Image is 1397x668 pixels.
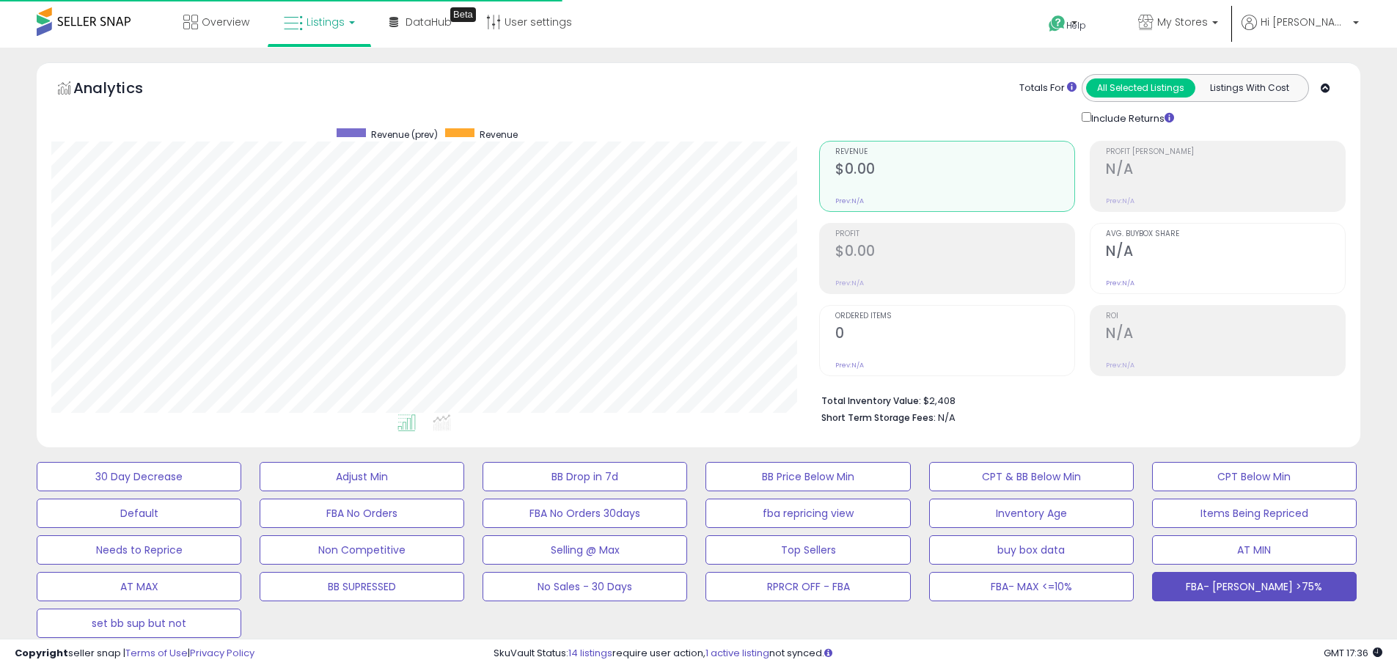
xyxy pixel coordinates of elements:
[705,462,910,491] button: BB Price Below Min
[705,499,910,528] button: fba repricing view
[821,411,936,424] b: Short Term Storage Fees:
[260,499,464,528] button: FBA No Orders
[480,128,518,141] span: Revenue
[1152,499,1357,528] button: Items Being Repriced
[260,535,464,565] button: Non Competitive
[37,609,241,638] button: set bb sup but not
[1106,325,1345,345] h2: N/A
[1195,78,1304,98] button: Listings With Cost
[1066,19,1086,32] span: Help
[1324,646,1382,660] span: 2025-09-9 17:36 GMT
[821,394,921,407] b: Total Inventory Value:
[37,572,241,601] button: AT MAX
[483,535,687,565] button: Selling @ Max
[705,646,769,660] a: 1 active listing
[1152,535,1357,565] button: AT MIN
[1157,15,1208,29] span: My Stores
[705,535,910,565] button: Top Sellers
[307,15,345,29] span: Listings
[37,499,241,528] button: Default
[483,572,687,601] button: No Sales - 30 Days
[494,647,1382,661] div: SkuVault Status: require user action, not synced.
[190,646,254,660] a: Privacy Policy
[821,391,1335,408] li: $2,408
[1106,243,1345,263] h2: N/A
[450,7,476,22] div: Tooltip anchor
[1106,161,1345,180] h2: N/A
[835,325,1074,345] h2: 0
[1106,279,1134,287] small: Prev: N/A
[1048,15,1066,33] i: Get Help
[835,279,864,287] small: Prev: N/A
[568,646,612,660] a: 14 listings
[1106,230,1345,238] span: Avg. Buybox Share
[1106,361,1134,370] small: Prev: N/A
[1106,148,1345,156] span: Profit [PERSON_NAME]
[15,646,68,660] strong: Copyright
[406,15,452,29] span: DataHub
[73,78,172,102] h5: Analytics
[929,535,1134,565] button: buy box data
[1152,572,1357,601] button: FBA- [PERSON_NAME] >75%
[835,230,1074,238] span: Profit
[1152,462,1357,491] button: CPT Below Min
[1242,15,1359,48] a: Hi [PERSON_NAME]
[202,15,249,29] span: Overview
[835,361,864,370] small: Prev: N/A
[125,646,188,660] a: Terms of Use
[1019,81,1077,95] div: Totals For
[835,243,1074,263] h2: $0.00
[929,499,1134,528] button: Inventory Age
[1106,312,1345,320] span: ROI
[1106,197,1134,205] small: Prev: N/A
[260,572,464,601] button: BB SUPRESSED
[371,128,438,141] span: Revenue (prev)
[705,572,910,601] button: RPRCR OFF - FBA
[1037,4,1115,48] a: Help
[15,647,254,661] div: seller snap | |
[37,535,241,565] button: Needs to Reprice
[835,161,1074,180] h2: $0.00
[835,148,1074,156] span: Revenue
[483,499,687,528] button: FBA No Orders 30days
[938,411,956,425] span: N/A
[929,572,1134,601] button: FBA- MAX <=10%
[260,462,464,491] button: Adjust Min
[929,462,1134,491] button: CPT & BB Below Min
[483,462,687,491] button: BB Drop in 7d
[835,197,864,205] small: Prev: N/A
[835,312,1074,320] span: Ordered Items
[1261,15,1349,29] span: Hi [PERSON_NAME]
[1071,109,1192,126] div: Include Returns
[1086,78,1195,98] button: All Selected Listings
[37,462,241,491] button: 30 Day Decrease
